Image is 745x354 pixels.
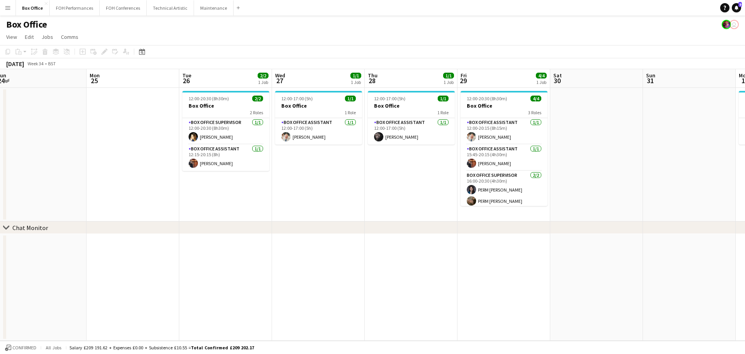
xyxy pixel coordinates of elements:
button: Technical Artistic [147,0,194,16]
span: 2/2 [252,96,263,101]
app-job-card: 12:00-17:00 (5h)1/1Box Office1 RoleBox Office Assistant1/112:00-17:00 (5h)[PERSON_NAME] [275,91,362,145]
span: Sun [646,72,655,79]
span: Tue [182,72,191,79]
span: Comms [61,33,78,40]
span: 12:00-17:00 (5h) [281,96,313,101]
span: 1 Role [437,110,449,115]
a: Edit [22,32,37,42]
button: Maintenance [194,0,234,16]
a: Jobs [38,32,56,42]
h3: Box Office [275,102,362,109]
a: Comms [58,32,81,42]
button: Confirmed [4,344,38,352]
span: 27 [274,76,285,85]
app-card-role: Box Office Supervisor2/216:00-20:30 (4h30m)PERM [PERSON_NAME]PERM [PERSON_NAME] [461,171,547,209]
span: 1/1 [438,96,449,101]
span: 2/2 [258,73,269,78]
div: [DATE] [6,60,24,68]
button: Box Office [16,0,50,16]
span: 25 [88,76,100,85]
app-card-role: Box Office Assistant1/112:00-20:15 (8h15m)[PERSON_NAME] [461,118,547,145]
span: 12:00-20:30 (8h30m) [467,96,507,101]
button: FOH Performances [50,0,100,16]
span: 4/4 [530,96,541,101]
div: 1 Job [351,79,361,85]
app-card-role: Box Office Assistant1/112:15-20:15 (8h)[PERSON_NAME] [182,145,269,171]
span: 3 Roles [528,110,541,115]
h3: Box Office [461,102,547,109]
app-card-role: Box Office Assistant1/112:00-17:00 (5h)[PERSON_NAME] [368,118,455,145]
span: Week 34 [26,61,45,66]
span: 1/1 [443,73,454,78]
app-user-avatar: Frazer Mclean [722,20,731,29]
div: 1 Job [444,79,454,85]
span: 31 [645,76,655,85]
div: BST [48,61,56,66]
span: Sat [553,72,562,79]
span: Fri [461,72,467,79]
span: Mon [90,72,100,79]
span: 29 [459,76,467,85]
span: 26 [181,76,191,85]
div: Chat Monitor [12,224,48,232]
span: Edit [25,33,34,40]
span: 2 Roles [250,110,263,115]
div: 1 Job [258,79,268,85]
app-card-role: Box Office Supervisor1/112:00-20:30 (8h30m)[PERSON_NAME] [182,118,269,145]
span: 12:00-17:00 (5h) [374,96,405,101]
app-job-card: 12:00-20:30 (8h30m)4/4Box Office3 RolesBox Office Assistant1/112:00-20:15 (8h15m)[PERSON_NAME]Box... [461,91,547,206]
span: 30 [552,76,562,85]
app-card-role: Box Office Assistant1/112:00-17:00 (5h)[PERSON_NAME] [275,118,362,145]
h1: Box Office [6,19,47,30]
span: 1 Role [345,110,356,115]
app-job-card: 12:00-17:00 (5h)1/1Box Office1 RoleBox Office Assistant1/112:00-17:00 (5h)[PERSON_NAME] [368,91,455,145]
span: Total Confirmed £209 202.17 [191,345,254,351]
span: 1/1 [350,73,361,78]
div: 1 Job [536,79,546,85]
span: Jobs [42,33,53,40]
span: Confirmed [12,345,36,351]
app-user-avatar: Millie Haldane [729,20,739,29]
a: 9 [732,3,741,12]
span: View [6,33,17,40]
span: 12:00-20:30 (8h30m) [189,96,229,101]
button: FOH Conferences [100,0,147,16]
a: View [3,32,20,42]
span: 28 [367,76,378,85]
span: Wed [275,72,285,79]
h3: Box Office [368,102,455,109]
span: Thu [368,72,378,79]
span: 4/4 [536,73,547,78]
h3: Box Office [182,102,269,109]
span: All jobs [44,345,63,351]
div: Salary £209 191.62 + Expenses £0.00 + Subsistence £10.55 = [69,345,254,351]
span: 1/1 [345,96,356,101]
app-job-card: 12:00-20:30 (8h30m)2/2Box Office2 RolesBox Office Supervisor1/112:00-20:30 (8h30m)[PERSON_NAME]Bo... [182,91,269,171]
app-card-role: Box Office Assistant1/115:45-20:15 (4h30m)[PERSON_NAME] [461,145,547,171]
span: 9 [738,2,742,7]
